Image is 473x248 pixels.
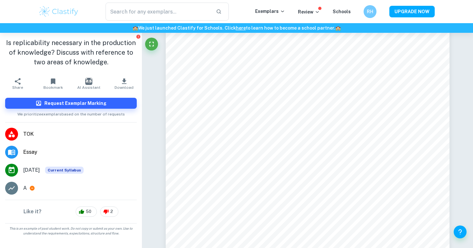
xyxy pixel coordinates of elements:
[107,75,142,93] button: Download
[255,8,285,15] p: Exemplars
[23,130,137,138] span: TOK
[236,25,246,31] a: here
[45,167,84,174] span: Current Syllabus
[333,9,351,14] a: Schools
[23,148,137,156] span: Essay
[106,3,211,21] input: Search for any exemplars...
[3,226,139,236] span: This is an example of past student work. Do not copy or submit as your own. Use to understand the...
[71,75,107,93] button: AI Assistant
[364,5,376,18] button: RH
[145,38,158,51] button: Fullscreen
[389,6,435,17] button: UPGRADE NOW
[5,38,137,67] h1: Is replicability necessary in the production of knowledge? Discuss with reference to two areas of...
[12,85,23,90] span: Share
[85,78,92,85] img: AI Assistant
[100,207,118,217] div: 2
[5,98,137,109] button: Request Exemplar Marking
[45,167,84,174] div: This exemplar is based on the current syllabus. Feel free to refer to it for inspiration/ideas wh...
[17,109,125,117] span: We prioritize exemplars based on the number of requests
[1,24,472,32] h6: We just launched Clastify for Schools. Click to learn how to become a school partner.
[44,100,107,107] h6: Request Exemplar Marking
[115,85,134,90] span: Download
[23,208,42,216] h6: Like it?
[43,85,63,90] span: Bookmark
[107,208,116,215] span: 2
[76,207,97,217] div: 50
[335,25,341,31] span: 🏫
[38,5,79,18] img: Clastify logo
[133,25,138,31] span: 🏫
[77,85,100,90] span: AI Assistant
[82,208,95,215] span: 50
[23,184,27,192] p: A
[136,34,141,39] button: Report issue
[454,225,467,238] button: Help and Feedback
[366,8,374,15] h6: RH
[298,8,320,15] p: Review
[23,166,40,174] span: [DATE]
[35,75,71,93] button: Bookmark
